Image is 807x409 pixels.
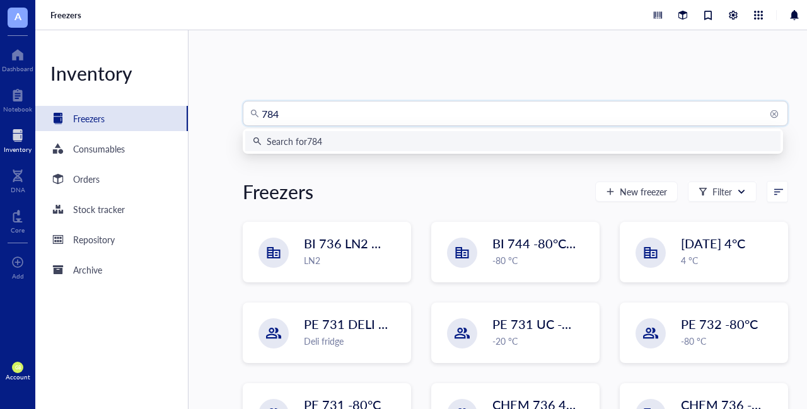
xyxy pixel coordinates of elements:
div: LN2 [304,253,403,267]
div: Search for 784 [267,134,322,148]
div: Notebook [3,105,32,113]
div: Consumables [73,142,125,156]
span: PE 732 -80°C [681,315,758,333]
a: Stock tracker [35,197,188,222]
a: Freezers [35,106,188,131]
span: PE 731 DELI 4C [304,315,394,333]
div: Freezers [243,179,313,204]
div: DNA [11,186,25,193]
div: Freezers [73,112,105,125]
div: Deli fridge [304,334,403,348]
a: Core [11,206,25,234]
div: -80 °C [681,334,780,348]
div: Filter [712,185,732,199]
a: DNA [11,166,25,193]
div: Archive [73,263,102,277]
span: PE 731 UC -20°C [492,315,590,333]
div: Repository [73,233,115,246]
div: Inventory [35,60,188,86]
a: Repository [35,227,188,252]
a: Orders [35,166,188,192]
a: Consumables [35,136,188,161]
div: Core [11,226,25,234]
a: Notebook [3,85,32,113]
div: Orders [73,172,100,186]
span: GB [15,365,20,371]
button: New freezer [595,181,678,202]
span: [DATE] 4°C [681,234,745,252]
a: Freezers [50,9,84,21]
div: 4 °C [681,253,780,267]
span: New freezer [620,187,667,197]
div: Account [6,373,30,381]
a: Archive [35,257,188,282]
a: Dashboard [2,45,33,72]
div: -80 °C [492,253,591,267]
span: BI 744 -80°C [in vivo] [492,234,612,252]
div: Add [12,272,24,280]
a: Inventory [4,125,32,153]
div: Inventory [4,146,32,153]
span: BI 736 LN2 Chest [304,234,403,252]
div: Dashboard [2,65,33,72]
div: -20 °C [492,334,591,348]
div: Stock tracker [73,202,125,216]
span: A [15,8,21,24]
